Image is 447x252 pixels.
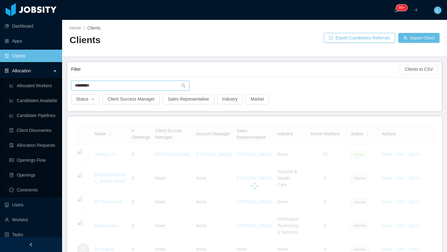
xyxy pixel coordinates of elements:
[9,124,57,137] a: icon: file-searchClient Discoveries
[5,50,57,62] a: icon: auditClients
[246,94,269,104] button: Market
[5,228,57,241] a: icon: profileTasks
[5,69,9,73] i: icon: solution
[5,214,57,226] a: icon: userWorkers
[394,8,399,12] i: icon: bell
[70,25,81,30] a: Home
[9,169,57,181] a: icon: file-textOpenings
[9,109,57,122] a: icon: line-chartCandidate Pipelines
[71,64,400,75] div: Filter
[71,94,100,104] button: Statusicon: down
[414,8,418,12] i: icon: plus
[9,184,57,196] a: icon: messageComments
[84,25,85,30] span: /
[9,94,57,107] a: icon: line-chartCandidates Available
[5,35,57,47] a: icon: appstoreApps
[70,34,255,47] h2: Clients
[9,79,57,92] a: icon: line-chartAllocated Workers
[398,33,440,43] button: icon: usergroup-addImport Client
[324,33,395,43] button: icon: exportExport Candidates Referrals
[396,5,407,11] sup: 110
[5,20,57,32] a: icon: pie-chartDashboard
[163,94,214,104] button: Sales Representative
[436,7,439,14] span: L
[87,25,101,30] span: Clients
[9,139,57,151] a: icon: file-doneAllocation Requests
[12,68,31,73] span: Allocation
[217,94,243,104] button: Industry
[103,94,160,104] button: Client Success Manager
[5,199,57,211] a: icon: robotUsers
[400,65,438,74] button: Clients to CSV
[9,154,57,166] a: icon: idcardOpenings Flow
[181,83,186,88] i: icon: search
